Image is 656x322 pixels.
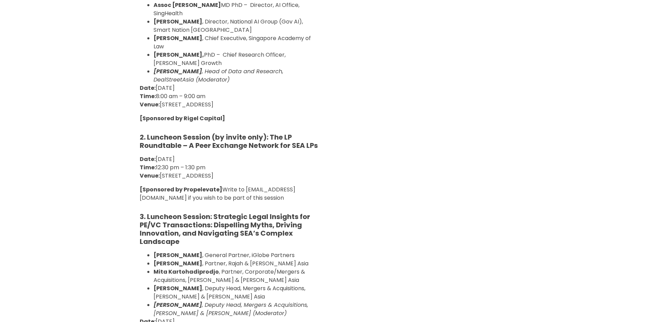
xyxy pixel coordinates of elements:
[140,84,156,92] b: Date:
[140,114,225,122] b: [Sponsored by Rigel Capital]
[140,84,320,109] p: [DATE] 8:00 am – 9:00 am [STREET_ADDRESS]
[154,18,320,34] li: , Director, National AI Group (Gov AI), Smart Nation [GEOGRAPHIC_DATA]
[154,284,202,292] b: [PERSON_NAME]
[140,92,156,100] b: Time:
[154,251,202,259] b: [PERSON_NAME]
[154,251,320,259] li: , General Partner, iGlobe Partners
[154,301,202,309] b: [PERSON_NAME]
[154,67,202,75] strong: [PERSON_NAME]
[154,1,320,18] li: MD PhD – Director, AI Office, SingHealth
[154,51,320,67] li: PhD – Chief Research Officer, [PERSON_NAME] Growth
[154,67,283,84] em: , Head of Data and Research, DealStreetAsia (Moderator)
[140,186,320,202] p: Write to [EMAIL_ADDRESS][DOMAIN_NAME] if you wish to be part of this session
[140,172,160,180] b: Venue:
[154,268,219,276] b: Mita Kartohadiprodjo
[154,259,320,268] li: , Partner, Rajah & [PERSON_NAME] Asia
[140,155,156,163] b: Date:
[154,34,202,42] b: [PERSON_NAME]
[140,132,318,150] b: 2. Luncheon Session (by invite only): The LP Roundtable – A Peer Exchange Network for SEA LPs
[154,301,308,317] em: , Deputy Head, Mergers & Acquisitions, [PERSON_NAME] & [PERSON_NAME] (Moderator)
[140,101,160,108] b: Venue:
[154,18,202,26] b: [PERSON_NAME]
[154,1,221,9] b: Assoc [PERSON_NAME]
[154,51,204,59] b: [PERSON_NAME],
[140,163,156,171] b: Time:
[140,212,310,246] b: 3. Luncheon Session: Strategic Legal Insights for PE/VC Transactions: Dispelling Myths, Driving I...
[154,34,320,51] li: , Chief Executive, Singapore Academy of Law
[140,186,222,193] strong: [Sponsored by Propelevate]
[154,284,320,301] li: , Deputy Head, Mergers & Acquisitions, [PERSON_NAME] & [PERSON_NAME] Asia
[154,268,320,284] li: , Partner, Corporate/Mergers & Acquisitions, [PERSON_NAME] & [PERSON_NAME] Asia
[140,155,213,180] span: [DATE] 12:30 pm – 1:30 pm [STREET_ADDRESS]
[154,259,202,267] b: [PERSON_NAME]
